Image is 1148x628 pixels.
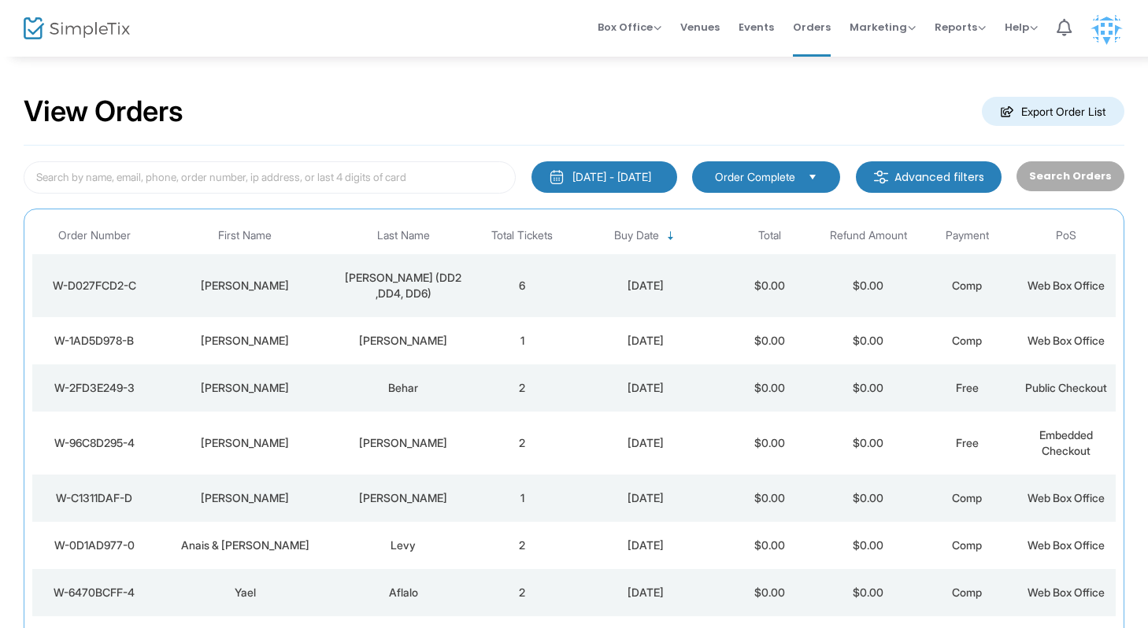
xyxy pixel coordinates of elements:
[819,217,918,254] th: Refund Amount
[572,169,651,185] div: [DATE] - [DATE]
[377,229,430,242] span: Last Name
[338,435,468,451] div: Brodsky
[952,279,982,292] span: Comp
[160,278,330,294] div: Brad
[598,20,661,35] span: Box Office
[338,333,468,349] div: Shankman
[956,436,979,449] span: Free
[720,475,819,522] td: $0.00
[956,381,979,394] span: Free
[36,585,152,600] div: W-6470BCFF-4
[952,538,982,552] span: Comp
[338,585,468,600] div: Aflalo
[720,412,819,475] td: $0.00
[819,364,918,412] td: $0.00
[720,317,819,364] td: $0.00
[819,412,918,475] td: $0.00
[24,94,183,129] h2: View Orders
[160,435,330,451] div: Stephanie
[36,537,152,553] div: W-0D1AD977-0
[160,333,330,349] div: Jennifer
[472,364,572,412] td: 2
[819,569,918,616] td: $0.00
[720,364,819,412] td: $0.00
[935,20,986,35] span: Reports
[531,161,677,193] button: [DATE] - [DATE]
[576,380,716,396] div: 9/17/2025
[472,522,572,569] td: 2
[576,278,716,294] div: 9/17/2025
[793,7,831,47] span: Orders
[549,169,565,185] img: monthly
[472,254,572,317] td: 6
[576,435,716,451] div: 9/17/2025
[856,161,1002,193] m-button: Advanced filters
[576,585,716,600] div: 9/17/2025
[1056,229,1076,242] span: PoS
[1039,428,1093,457] span: Embedded Checkout
[720,569,819,616] td: $0.00
[160,537,330,553] div: Anais & Jason
[472,412,572,475] td: 2
[160,585,330,600] div: Yael
[1028,586,1105,599] span: Web Box Office
[472,569,572,616] td: 2
[1028,491,1105,504] span: Web Box Office
[982,97,1124,126] m-button: Export Order List
[715,169,795,185] span: Order Complete
[576,490,716,506] div: 9/17/2025
[338,490,468,506] div: Greenstein
[36,278,152,294] div: W-D027FCD2-C
[952,334,982,347] span: Comp
[720,254,819,317] td: $0.00
[218,229,272,242] span: First Name
[819,317,918,364] td: $0.00
[576,333,716,349] div: 9/17/2025
[58,229,131,242] span: Order Number
[952,586,982,599] span: Comp
[739,7,774,47] span: Events
[850,20,916,35] span: Marketing
[1025,381,1107,394] span: Public Checkout
[802,168,824,186] button: Select
[1005,20,1038,35] span: Help
[36,380,152,396] div: W-2FD3E249-3
[338,537,468,553] div: Levy
[1028,538,1105,552] span: Web Box Office
[160,380,330,396] div: Shelley
[472,475,572,522] td: 1
[720,522,819,569] td: $0.00
[36,490,152,506] div: W-C1311DAF-D
[946,229,989,242] span: Payment
[576,537,716,553] div: 9/17/2025
[952,491,982,504] span: Comp
[873,169,889,185] img: filter
[1028,334,1105,347] span: Web Box Office
[472,217,572,254] th: Total Tickets
[819,475,918,522] td: $0.00
[819,254,918,317] td: $0.00
[24,161,516,194] input: Search by name, email, phone, order number, ip address, or last 4 digits of card
[338,380,468,396] div: Behar
[36,435,152,451] div: W-96C8D295-4
[614,229,659,242] span: Buy Date
[819,522,918,569] td: $0.00
[665,230,677,242] span: Sortable
[680,7,720,47] span: Venues
[720,217,819,254] th: Total
[160,490,330,506] div: Rhona
[338,270,468,301] div: Mindlin (DD2 ,DD4, DD6)
[36,333,152,349] div: W-1AD5D978-B
[1028,279,1105,292] span: Web Box Office
[472,317,572,364] td: 1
